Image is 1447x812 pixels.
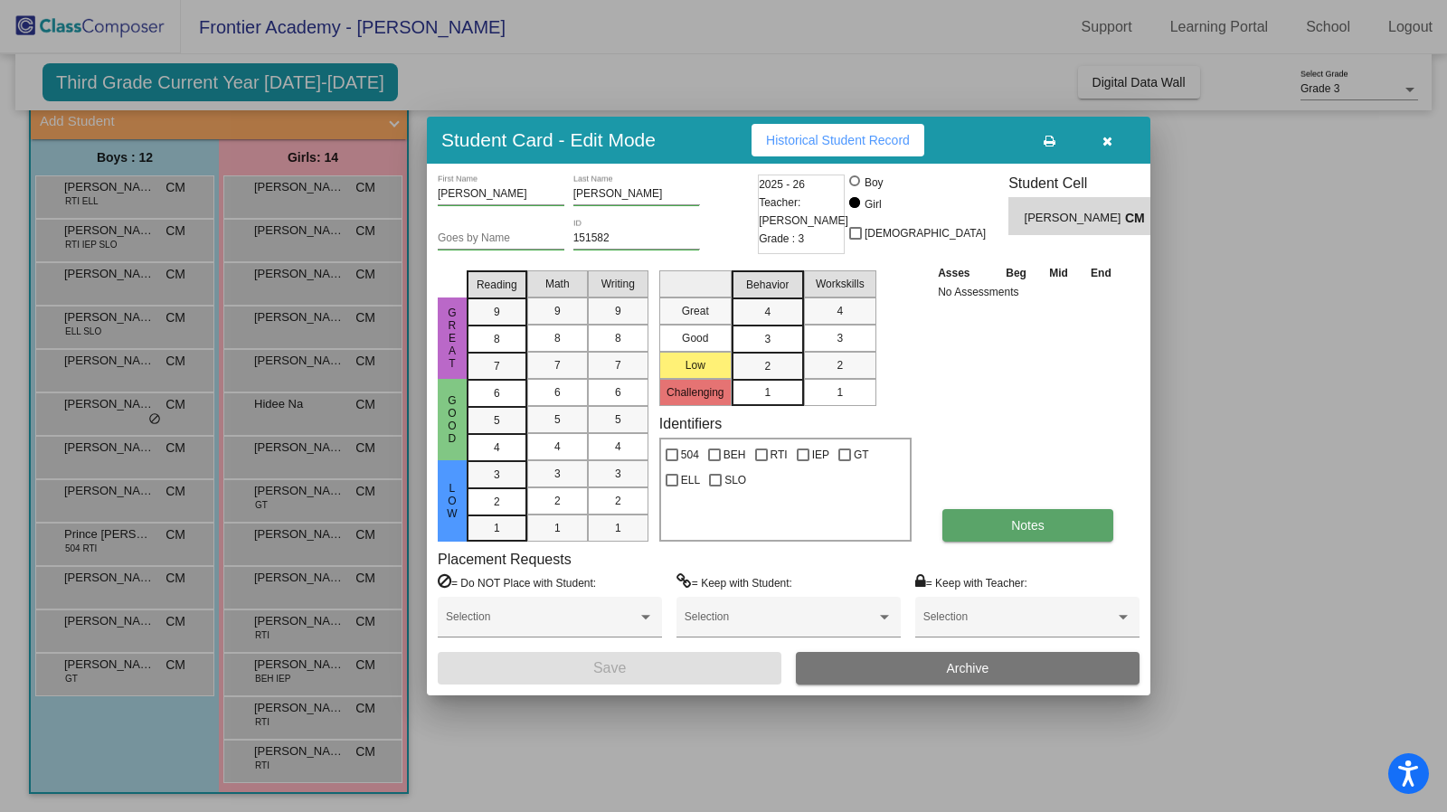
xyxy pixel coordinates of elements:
span: Math [545,276,570,292]
span: RTI [771,444,788,466]
span: 2 [615,493,621,509]
span: 4 [615,439,621,455]
span: Good [444,394,460,445]
span: 6 [494,385,500,401]
span: 1 [615,520,621,536]
span: 5 [554,411,561,428]
span: 1 [837,384,843,401]
button: Save [438,652,781,685]
span: GT [854,444,869,466]
span: 6 [615,384,621,401]
label: = Keep with Teacher: [915,573,1027,591]
td: No Assessments [933,283,1123,301]
span: 3 [494,467,500,483]
span: Grade : 3 [759,230,804,248]
span: 9 [615,303,621,319]
span: 8 [615,330,621,346]
span: 7 [615,357,621,373]
span: 4 [837,303,843,319]
span: 3 [764,331,771,347]
button: Historical Student Record [752,124,924,156]
span: IEP [812,444,829,466]
span: Great [444,307,460,370]
span: 2025 - 26 [759,175,805,194]
span: 8 [494,331,500,347]
input: Enter ID [573,232,700,245]
span: 7 [494,358,500,374]
th: Mid [1038,263,1079,283]
span: CM [1125,209,1150,228]
label: = Do NOT Place with Student: [438,573,596,591]
span: Low [444,482,460,520]
span: 4 [554,439,561,455]
span: Behavior [746,277,789,293]
input: goes by name [438,232,564,245]
span: 1 [554,520,561,536]
span: BEH [723,444,746,466]
span: 2 [837,357,843,373]
span: Archive [947,661,989,675]
span: 3 [837,330,843,346]
th: Asses [933,263,994,283]
span: 3 [615,466,621,482]
span: 4 [764,304,771,320]
button: Archive [796,652,1140,685]
span: 7 [554,357,561,373]
span: Workskills [816,276,865,292]
span: 9 [554,303,561,319]
span: ELL [681,469,700,491]
span: [PERSON_NAME] [1025,209,1125,228]
div: Boy [864,175,884,191]
div: Girl [864,196,882,212]
h3: Student Cell [1008,175,1166,192]
span: 5 [615,411,621,428]
button: Notes [942,509,1113,542]
span: 4 [494,439,500,456]
span: SLO [724,469,746,491]
label: Placement Requests [438,551,572,568]
span: 9 [494,304,500,320]
span: Teacher: [PERSON_NAME] [759,194,848,230]
span: [DEMOGRAPHIC_DATA] [865,222,986,244]
span: 2 [494,494,500,510]
span: Save [593,660,626,675]
span: Reading [477,277,517,293]
span: 2 [554,493,561,509]
span: Historical Student Record [766,133,910,147]
span: Notes [1011,518,1045,533]
label: = Keep with Student: [676,573,792,591]
span: 1 [764,384,771,401]
span: 2 [764,358,771,374]
span: 3 [554,466,561,482]
span: 5 [494,412,500,429]
h3: Student Card - Edit Mode [441,128,656,151]
span: 8 [554,330,561,346]
span: 6 [554,384,561,401]
th: End [1079,263,1122,283]
span: 1 [494,520,500,536]
span: 504 [681,444,699,466]
span: Writing [601,276,635,292]
label: Identifiers [659,415,722,432]
th: Beg [994,263,1037,283]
